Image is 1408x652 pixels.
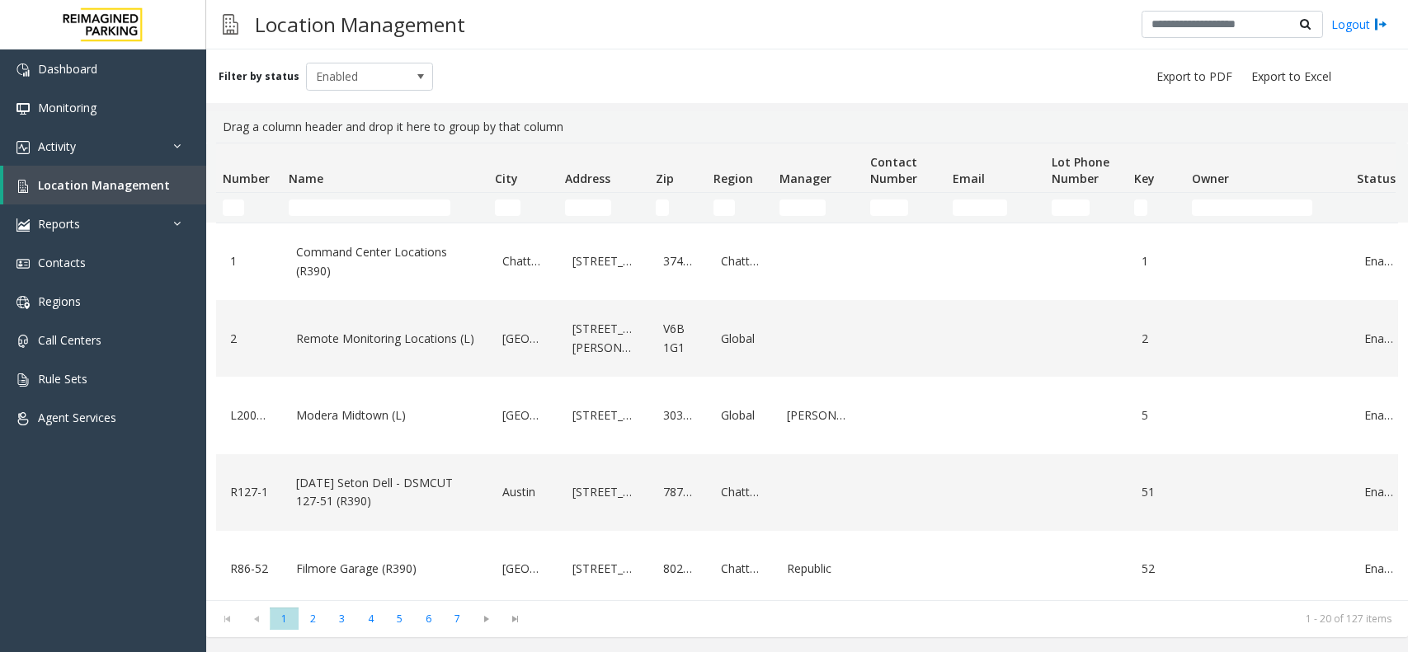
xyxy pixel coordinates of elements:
kendo-pager-info: 1 - 20 of 127 items [539,612,1392,626]
span: Export to Excel [1251,68,1331,85]
span: Activity [38,138,76,154]
a: 1 [1137,248,1175,274]
a: [STREET_ADDRESS][PERSON_NAME] [568,316,639,361]
a: 80206 [659,556,697,582]
img: 'icon' [16,141,30,154]
a: Enabled [1360,248,1398,274]
a: R86-52 [226,556,272,582]
a: Modera Midtown (L) [292,402,478,429]
span: Page 1 [270,607,299,630]
span: Export to PDF [1156,68,1232,85]
a: 78701 [659,479,697,505]
span: Go to the last page [501,607,530,631]
img: 'icon' [16,180,30,193]
td: Zip Filter [649,193,707,223]
a: [STREET_ADDRESS] [568,556,639,582]
a: Remote Monitoring Locations (L) [292,326,478,352]
span: Go to the next page [472,607,501,631]
a: 37402 [659,248,697,274]
input: City Filter [495,199,520,216]
th: Status [1350,143,1408,193]
a: Logout [1331,16,1387,33]
a: Austin [498,479,549,505]
span: Reports [38,216,80,232]
button: Export to PDF [1150,65,1239,88]
img: 'icon' [16,102,30,115]
a: 1 [226,248,272,274]
a: [STREET_ADDRESS] [568,248,639,274]
a: [STREET_ADDRESS] [568,402,639,429]
span: Regions [38,293,81,309]
span: Page 7 [443,607,472,630]
a: [PERSON_NAME] [783,402,854,429]
a: Republic [783,556,854,582]
input: Owner Filter [1192,199,1312,216]
a: 2 [226,326,272,352]
span: Go to the last page [504,612,526,626]
a: Chattanooga [717,556,763,582]
span: Page 6 [414,607,443,630]
span: Address [565,171,610,186]
img: logout [1374,16,1387,33]
span: Contact Number [870,154,917,186]
a: V6B 1G1 [659,316,697,361]
a: 30309 [659,402,697,429]
a: Chattanooga [717,248,763,274]
input: Zip Filter [656,199,669,216]
img: 'icon' [16,257,30,270]
img: 'icon' [16,218,30,232]
span: Location Management [38,177,170,193]
span: Page 3 [327,607,356,630]
input: Address Filter [565,199,611,216]
td: City Filter [488,193,558,223]
label: Filter by status [219,69,299,84]
div: Drag a column header and drop it here to group by that column [216,111,1398,143]
a: Global [717,326,763,352]
span: Key [1134,171,1155,186]
input: Lot Phone Number Filter [1052,199,1090,216]
button: Export to Excel [1245,65,1338,88]
span: Page 5 [385,607,414,630]
div: Data table [206,143,1408,600]
a: 51 [1137,479,1175,505]
a: Location Management [3,166,206,204]
img: 'icon' [16,296,30,309]
td: Key Filter [1128,193,1185,223]
a: Chattanooga [498,248,549,274]
td: Address Filter [558,193,649,223]
input: Number Filter [223,199,244,216]
span: Page 2 [299,607,327,630]
td: Region Filter [707,193,773,223]
a: [STREET_ADDRESS] [568,479,639,505]
td: Name Filter [282,193,488,223]
td: Contact Number Filter [864,193,946,223]
td: Manager Filter [773,193,864,223]
td: Number Filter [216,193,282,223]
a: R127-1 [226,479,272,505]
h3: Location Management [247,4,473,45]
span: Name [289,171,323,186]
img: 'icon' [16,63,30,77]
a: Filmore Garage (R390) [292,556,478,582]
a: [GEOGRAPHIC_DATA] [498,556,549,582]
img: 'icon' [16,335,30,348]
input: Contact Number Filter [870,199,908,216]
img: pageIcon [223,4,238,45]
span: Agent Services [38,410,116,425]
span: Number [223,171,270,186]
td: Owner Filter [1185,193,1350,223]
span: Zip [656,171,674,186]
a: 52 [1137,556,1175,582]
input: Manager Filter [779,199,826,216]
img: 'icon' [16,412,30,425]
span: Go to the next page [475,612,497,626]
a: L20000500 [226,402,272,429]
a: 5 [1137,402,1175,429]
img: 'icon' [16,373,30,387]
span: Owner [1192,171,1229,186]
td: Lot Phone Number Filter [1045,193,1128,223]
input: Key Filter [1134,199,1147,216]
span: Monitoring [38,100,97,115]
span: City [495,171,518,186]
span: Rule Sets [38,371,87,387]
